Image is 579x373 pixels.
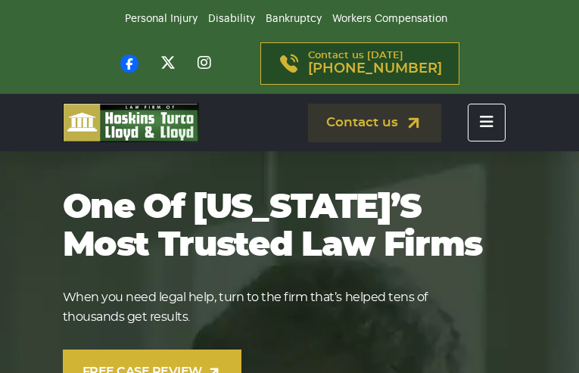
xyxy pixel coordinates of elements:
button: Toggle navigation [468,104,506,141]
p: When you need legal help, turn to the firm that’s helped tens of thousands get results. [63,288,487,327]
a: Contact us [308,104,441,142]
a: Personal Injury [125,14,198,24]
p: Contact us [DATE] [308,51,442,76]
a: Contact us [DATE][PHONE_NUMBER] [260,42,459,85]
span: [PHONE_NUMBER] [308,61,442,76]
a: Disability [208,14,255,24]
a: Workers Compensation [332,14,447,24]
a: Bankruptcy [266,14,322,24]
h1: One of [US_STATE]’s most trusted law firms [63,189,487,265]
img: logo [63,103,199,142]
